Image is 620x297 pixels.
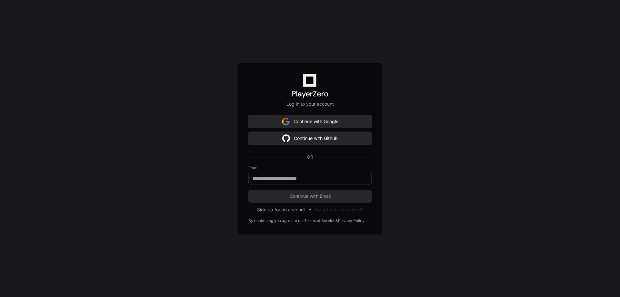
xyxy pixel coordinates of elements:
[304,154,316,160] span: OR
[338,218,365,223] a: Privacy Policy.
[282,132,290,145] img: Sign in with google
[248,115,372,128] button: Continue with Google
[282,115,290,128] img: Sign in with google
[248,101,372,107] p: Log in to your account
[257,207,305,213] button: Sign up for an account
[336,218,338,223] div: &
[248,193,372,199] span: Continue with Email
[248,190,372,203] button: Continue with Email
[248,218,304,223] div: By continuing you agree to our
[248,165,372,171] label: Email
[315,207,363,213] button: Forgot your password?
[248,132,372,145] button: Continue with Github
[304,218,336,223] a: Terms of Service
